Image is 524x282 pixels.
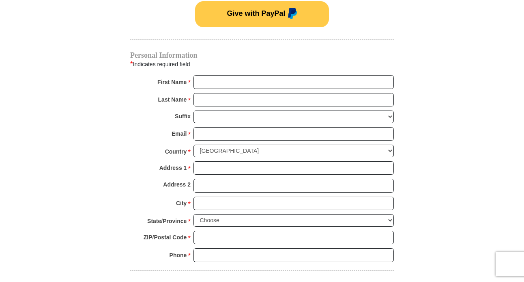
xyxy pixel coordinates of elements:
[157,76,187,88] strong: First Name
[176,197,187,209] strong: City
[195,1,329,27] button: Give with PayPal
[163,179,191,190] strong: Address 2
[172,128,187,139] strong: Email
[170,249,187,261] strong: Phone
[286,8,297,21] img: paypal
[227,9,285,17] span: Give with PayPal
[130,52,394,59] h4: Personal Information
[130,59,394,69] div: Indicates required field
[144,232,187,243] strong: ZIP/Postal Code
[175,111,191,122] strong: Suffix
[165,146,187,157] strong: Country
[159,162,187,174] strong: Address 1
[147,215,187,227] strong: State/Province
[158,94,187,105] strong: Last Name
